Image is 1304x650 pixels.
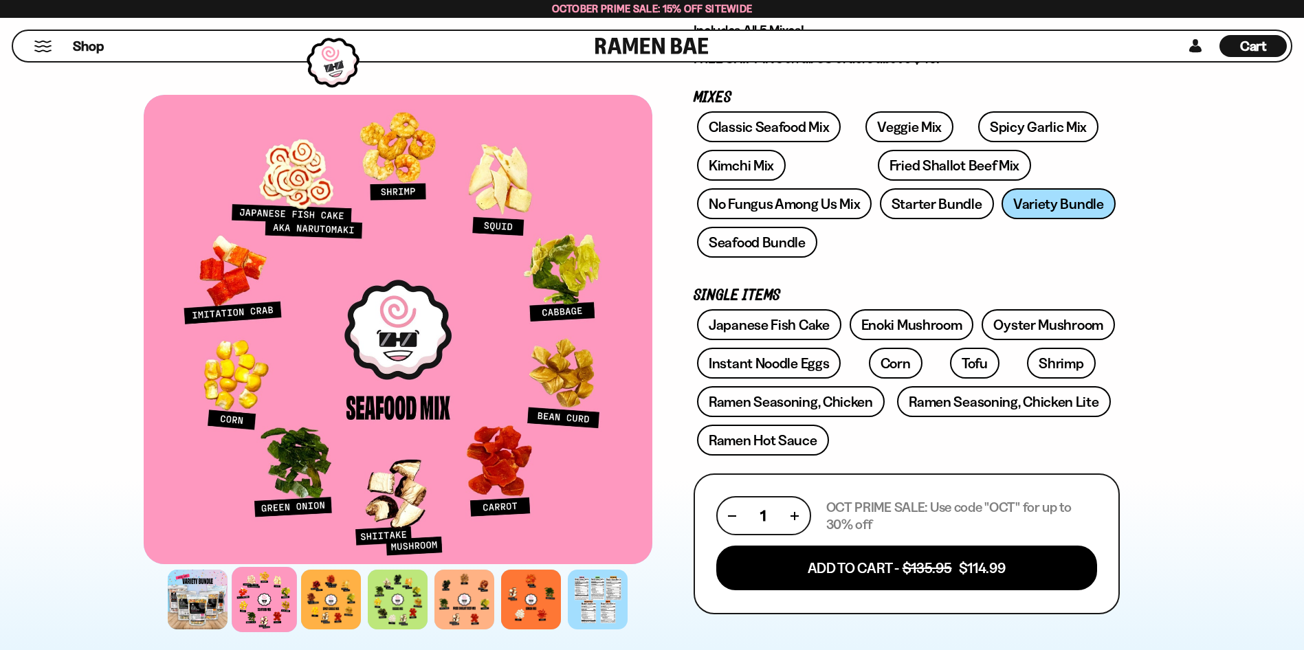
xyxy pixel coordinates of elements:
[950,348,999,379] a: Tofu
[694,289,1120,302] p: Single Items
[694,91,1120,104] p: Mixes
[1219,31,1287,61] div: Cart
[73,37,104,56] span: Shop
[552,2,753,15] span: October Prime Sale: 15% off Sitewide
[760,507,766,524] span: 1
[697,150,786,181] a: Kimchi Mix
[697,348,841,379] a: Instant Noodle Eggs
[897,386,1110,417] a: Ramen Seasoning, Chicken Lite
[73,35,104,57] a: Shop
[716,546,1097,590] button: Add To Cart - $135.95 $114.99
[850,309,974,340] a: Enoki Mushroom
[865,111,953,142] a: Veggie Mix
[1240,38,1267,54] span: Cart
[826,499,1097,533] p: OCT PRIME SALE: Use code "OCT" for up to 30% off
[34,41,52,52] button: Mobile Menu Trigger
[697,111,841,142] a: Classic Seafood Mix
[878,150,1031,181] a: Fried Shallot Beef Mix
[697,386,885,417] a: Ramen Seasoning, Chicken
[697,188,872,219] a: No Fungus Among Us Mix
[697,425,829,456] a: Ramen Hot Sauce
[869,348,922,379] a: Corn
[1027,348,1095,379] a: Shrimp
[982,309,1115,340] a: Oyster Mushroom
[880,188,994,219] a: Starter Bundle
[697,227,817,258] a: Seafood Bundle
[978,111,1098,142] a: Spicy Garlic Mix
[697,309,841,340] a: Japanese Fish Cake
